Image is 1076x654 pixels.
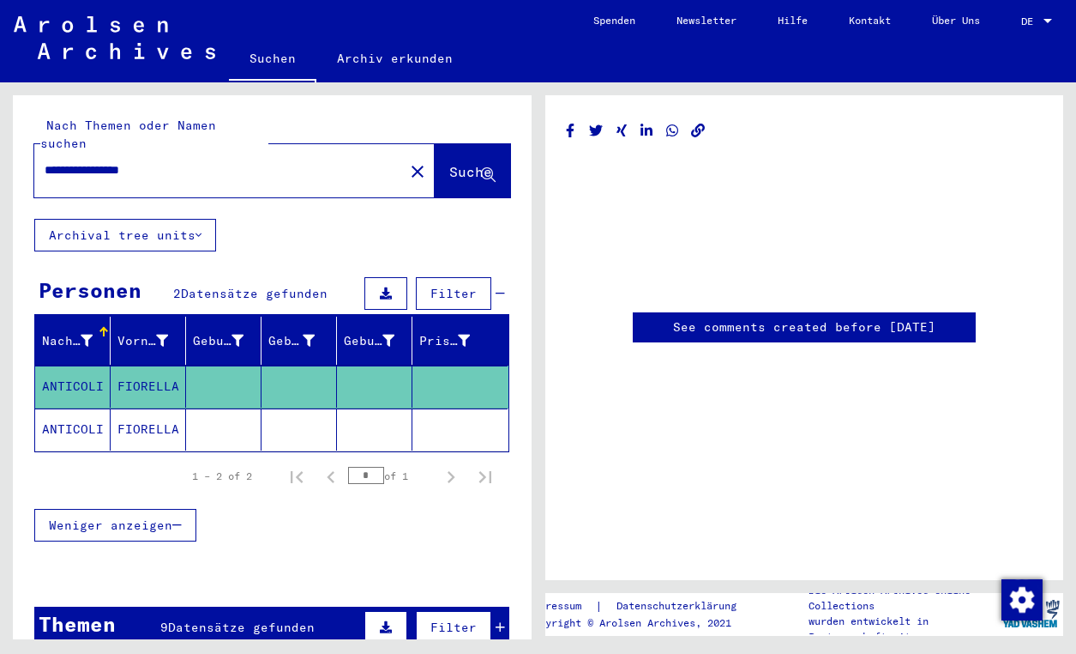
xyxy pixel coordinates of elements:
[809,614,999,645] p: wurden entwickelt in Partnerschaft mit
[229,38,316,82] a: Suchen
[527,597,595,615] a: Impressum
[111,317,186,365] mat-header-cell: Vorname
[280,459,314,494] button: First page
[434,459,468,494] button: Next page
[181,286,328,301] span: Datensätze gefunden
[1021,15,1040,27] span: DE
[316,38,473,79] a: Archiv erkunden
[344,327,416,354] div: Geburtsdatum
[35,317,111,365] mat-header-cell: Nachname
[111,366,186,408] mat-cell: FIORELLA
[430,620,477,635] span: Filter
[34,219,216,251] button: Archival tree units
[344,332,394,350] div: Geburtsdatum
[160,620,168,635] span: 9
[416,611,491,644] button: Filter
[173,286,181,301] span: 2
[314,459,348,494] button: Previous page
[39,609,116,639] div: Themen
[186,317,261,365] mat-header-cell: Geburtsname
[35,409,111,451] mat-cell: ANTICOLI
[268,327,336,354] div: Geburt‏
[435,144,510,197] button: Suche
[35,366,111,408] mat-cell: ANTICOLI
[34,509,196,542] button: Weniger anzeigen
[603,597,757,615] a: Datenschutzerklärung
[562,120,580,142] button: Share on Facebook
[14,16,215,59] img: Arolsen_neg.svg
[337,317,412,365] mat-header-cell: Geburtsdatum
[40,118,216,151] mat-label: Nach Themen oder Namen suchen
[111,409,186,451] mat-cell: FIORELLA
[192,469,252,484] div: 1 – 2 of 2
[419,332,470,350] div: Prisoner #
[638,120,656,142] button: Share on LinkedIn
[193,332,243,350] div: Geburtsname
[193,327,265,354] div: Geburtsname
[1001,579,1043,621] img: Zustimmung ändern
[809,583,999,614] p: Die Arolsen Archives Online-Collections
[168,620,315,635] span: Datensätze gefunden
[348,468,434,484] div: of 1
[430,286,477,301] span: Filter
[468,459,502,494] button: Last page
[117,332,168,350] div: Vorname
[999,592,1063,635] img: yv_logo.png
[587,120,605,142] button: Share on Twitter
[419,327,491,354] div: Prisoner #
[39,275,141,306] div: Personen
[407,161,428,182] mat-icon: close
[42,327,114,354] div: Nachname
[261,317,337,365] mat-header-cell: Geburt‏
[673,318,935,336] a: See comments created before [DATE]
[449,163,492,180] span: Suche
[664,120,682,142] button: Share on WhatsApp
[268,332,315,350] div: Geburt‏
[400,154,435,188] button: Clear
[689,120,707,142] button: Copy link
[49,518,172,533] span: Weniger anzeigen
[613,120,631,142] button: Share on Xing
[42,332,93,350] div: Nachname
[117,327,189,354] div: Vorname
[416,277,491,310] button: Filter
[412,317,508,365] mat-header-cell: Prisoner #
[527,615,757,631] p: Copyright © Arolsen Archives, 2021
[527,597,757,615] div: |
